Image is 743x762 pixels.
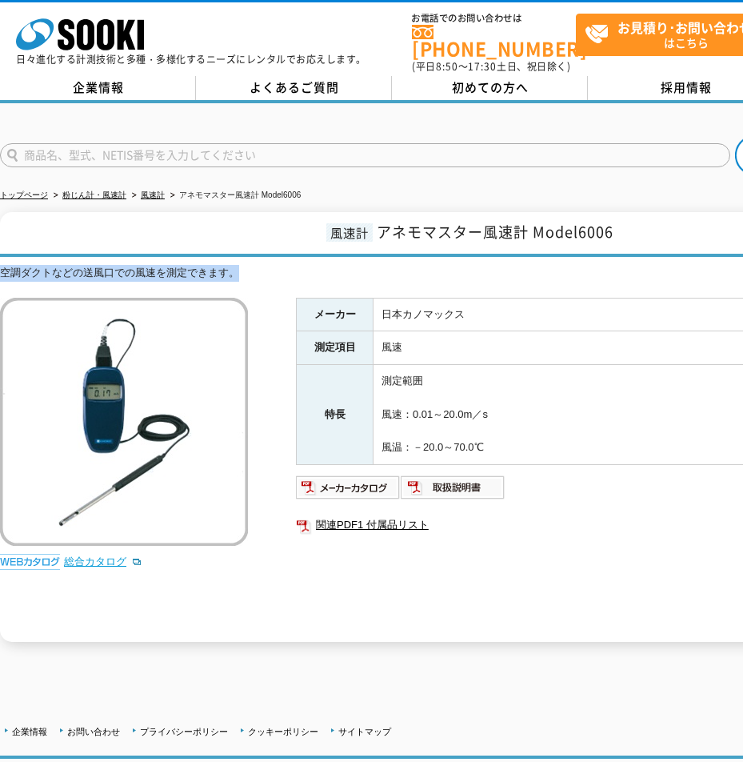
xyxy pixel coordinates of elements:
th: 特長 [297,365,373,465]
span: 8:50 [436,59,458,74]
span: (平日 ～ 土日、祝日除く) [412,59,570,74]
a: メーカーカタログ [296,485,401,497]
a: サイトマップ [338,727,391,736]
li: アネモマスター風速計 Model6006 [167,187,301,204]
a: プライバシーポリシー [140,727,228,736]
img: 取扱説明書 [401,475,505,500]
img: メーカーカタログ [296,475,401,500]
span: アネモマスター風速計 Model6006 [377,221,613,243]
p: 日々進化する計測技術と多種・多様化するニーズにレンタルでお応えします。 [16,54,366,64]
a: クッキーポリシー [248,727,318,736]
span: 初めての方へ [452,78,529,96]
a: 企業情報 [12,727,47,736]
th: メーカー [297,298,373,331]
span: お電話でのお問い合わせは [412,14,576,23]
a: よくあるご質問 [196,76,392,100]
a: 粉じん計・風速計 [62,190,126,199]
a: 初めての方へ [392,76,588,100]
th: 測定項目 [297,331,373,365]
a: 取扱説明書 [401,485,505,497]
span: 風速計 [326,223,373,242]
a: [PHONE_NUMBER] [412,25,576,58]
a: 風速計 [141,190,165,199]
a: 総合カタログ [64,555,142,567]
span: 17:30 [468,59,497,74]
a: お問い合わせ [67,727,120,736]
